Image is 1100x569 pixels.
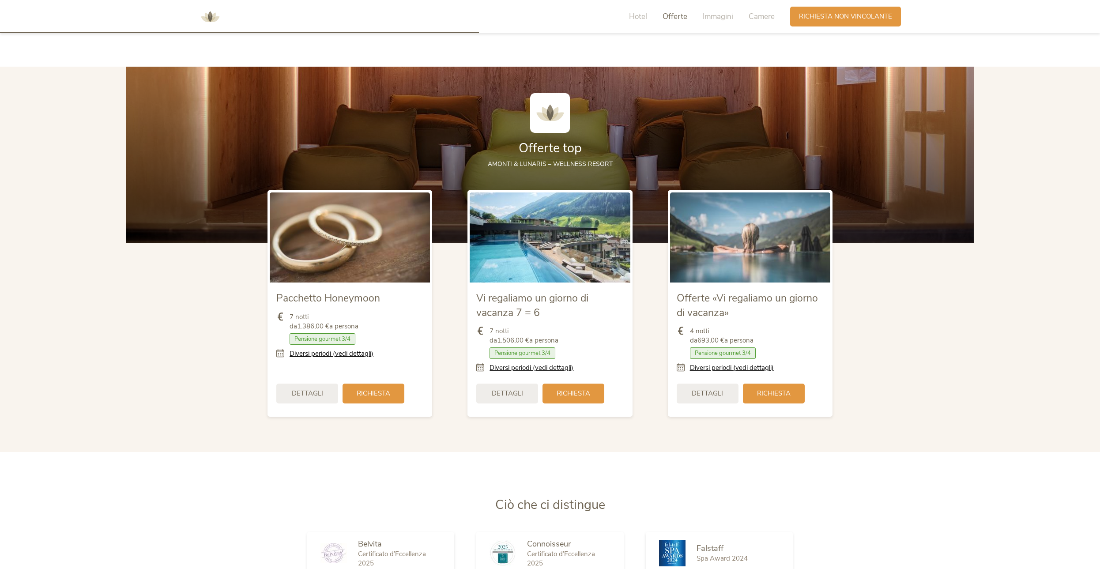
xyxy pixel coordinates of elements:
span: Dettagli [692,389,723,398]
span: Richiesta [357,389,390,398]
img: Falstaff [659,540,686,566]
a: Diversi periodi (vedi dettagli) [290,349,373,358]
span: Pensione gourmet 3/4 [290,333,355,345]
img: AMONTI & LUNARIS Wellnessresort [530,93,570,133]
span: Pensione gourmet 3/4 [690,347,756,359]
img: Connoisseur [490,540,516,566]
img: Offerte «Vi regaliamo un giorno di vacanza» [670,192,830,283]
span: 7 notti da a persona [290,313,358,331]
span: Camere [749,11,775,22]
span: Spa Award 2024 [697,554,748,563]
span: Richiesta non vincolante [799,12,892,21]
span: Dettagli [292,389,323,398]
b: 1.386,00 € [297,322,329,331]
span: Offerte «Vi regaliamo un giorno di vacanza» [677,291,818,319]
img: Vi regaliamo un giorno di vacanza 7 = 6 [470,192,630,283]
a: AMONTI & LUNARIS Wellnessresort [197,13,223,19]
span: Belvita [358,539,382,549]
span: Hotel [629,11,647,22]
span: Certificato d’Eccellenza 2025 [527,550,595,568]
img: Pacchetto Honeymoon [270,192,430,283]
span: Offerte [663,11,687,22]
b: 693,00 € [697,336,724,345]
b: 1.506,00 € [497,336,529,345]
span: Certificato d’Eccellenza 2025 [358,550,426,568]
span: Dettagli [492,389,523,398]
span: 4 notti da a persona [690,327,753,345]
span: Vi regaliamo un giorno di vacanza 7 = 6 [476,291,588,319]
span: Richiesta [557,389,590,398]
span: Richiesta [757,389,791,398]
span: Connoisseur [527,539,571,549]
span: Pensione gourmet 3/4 [490,347,555,359]
span: Pacchetto Honeymoon [276,291,380,305]
img: AMONTI & LUNARIS Wellnessresort [197,4,223,30]
a: Diversi periodi (vedi dettagli) [490,363,573,373]
span: Offerte top [519,139,582,157]
span: Falstaff [697,543,723,554]
img: Belvita [320,543,347,563]
span: Ciò che ci distingue [495,496,605,513]
span: Immagini [703,11,733,22]
span: 7 notti da a persona [490,327,558,345]
span: AMONTI & LUNARIS – wellness resort [488,160,613,168]
a: Diversi periodi (vedi dettagli) [690,363,774,373]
